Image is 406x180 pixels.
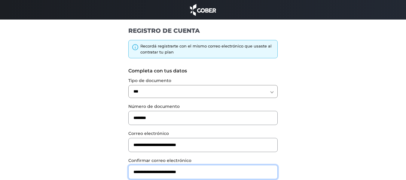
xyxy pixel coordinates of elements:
[128,67,278,75] label: Completa con tus datos
[128,27,278,35] h1: REGISTRO DE CUENTA
[128,157,278,164] label: Confirmar correo electrónico
[188,3,218,17] img: cober_marca.png
[128,103,278,110] label: Número de documento
[128,130,278,137] label: Correo electrónico
[140,43,274,55] div: Recordá registrarte con el mismo correo electrónico que usaste al contratar tu plan
[128,78,278,84] label: Tipo de documento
